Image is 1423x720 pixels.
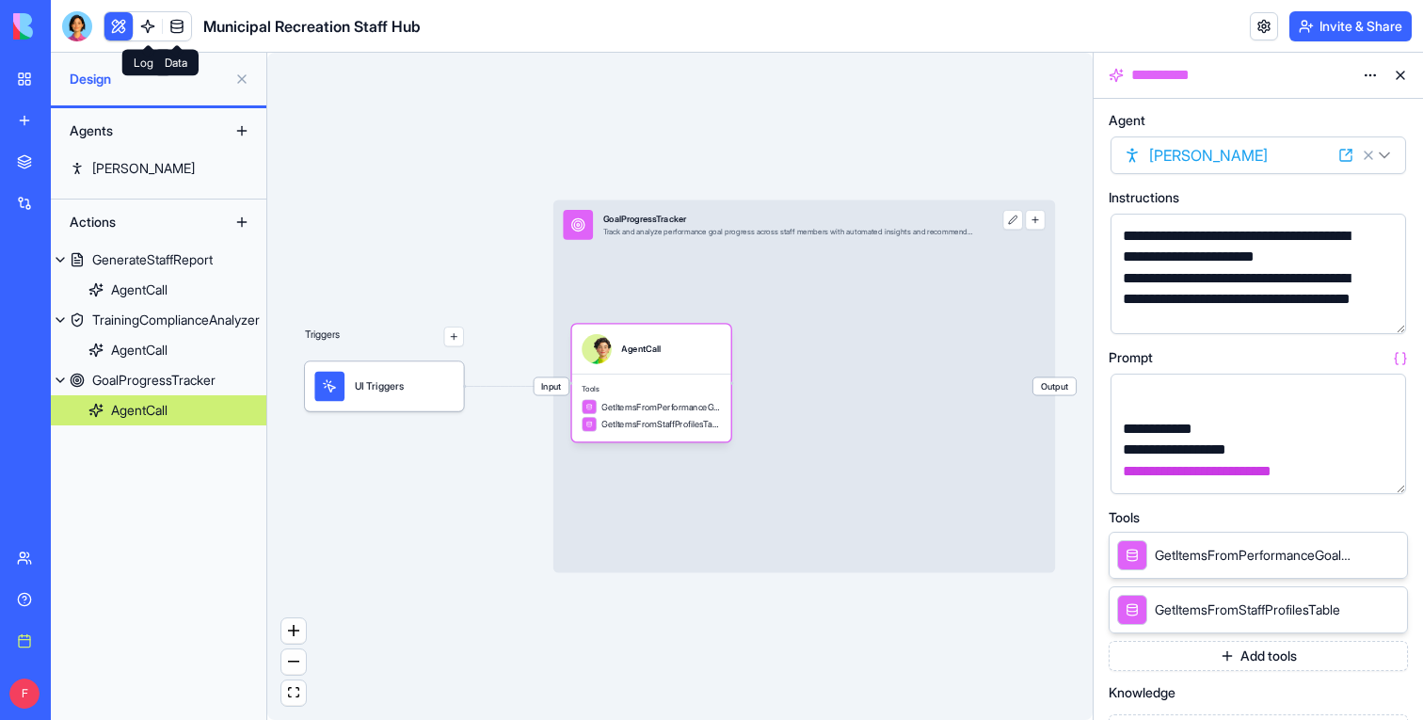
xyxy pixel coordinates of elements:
a: AgentCall [51,275,266,305]
span: Tools [582,385,721,395]
span: Knowledge [1109,686,1175,699]
span: GetItemsFromPerformanceGoalsTable [1155,546,1354,565]
h1: Municipal Recreation Staff Hub [203,15,421,38]
div: GoalProgressTracker [603,213,976,225]
span: Output [1033,377,1077,394]
span: GetItemsFromStaffProfilesTable [1155,600,1340,619]
span: UI Triggers [355,379,404,394]
a: [PERSON_NAME] [51,153,266,184]
span: Design [70,70,227,88]
div: Agents [60,116,211,146]
button: zoom in [281,618,306,644]
div: Track and analyze performance goal progress across staff members with automated insights and reco... [603,228,976,238]
span: Instructions [1109,191,1179,204]
div: AgentCall [111,341,168,360]
div: Logic [122,50,173,76]
button: Add tools [1109,641,1408,671]
div: GoalProgressTracker [92,371,216,390]
div: [PERSON_NAME] [92,159,195,178]
button: zoom out [281,649,306,675]
div: Data [153,50,199,76]
div: TrainingComplianceAnalyzer [92,311,260,329]
div: AgentCallToolsGetItemsFromPerformanceGoalsTableGetItemsFromStaffProfilesTable [572,325,731,442]
div: GenerateStaffReport [92,250,213,269]
span: GetItemsFromPerformanceGoalsTable [601,401,721,413]
div: AgentCall [111,401,168,420]
a: GoalProgressTracker [51,365,266,395]
div: InputGoalProgressTrackerTrack and analyze performance goal progress across staff members with aut... [553,200,1055,573]
div: UI Triggers [305,361,464,411]
a: TrainingComplianceAnalyzer [51,305,266,335]
span: Prompt [1109,351,1153,364]
p: Triggers [305,327,341,346]
div: Triggers [305,287,464,411]
span: Agent [1109,114,1145,127]
div: Actions [60,207,211,237]
button: Invite & Share [1289,11,1412,41]
img: logo [13,13,130,40]
button: fit view [281,680,306,706]
div: AgentCall [621,343,661,355]
div: AgentCall [111,280,168,299]
a: AgentCall [51,395,266,425]
span: GetItemsFromStaffProfilesTable [601,418,721,430]
a: GenerateStaffReport [51,245,266,275]
span: Tools [1109,511,1140,524]
span: F [9,679,40,709]
span: Input [534,377,568,394]
a: AgentCall [51,335,266,365]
